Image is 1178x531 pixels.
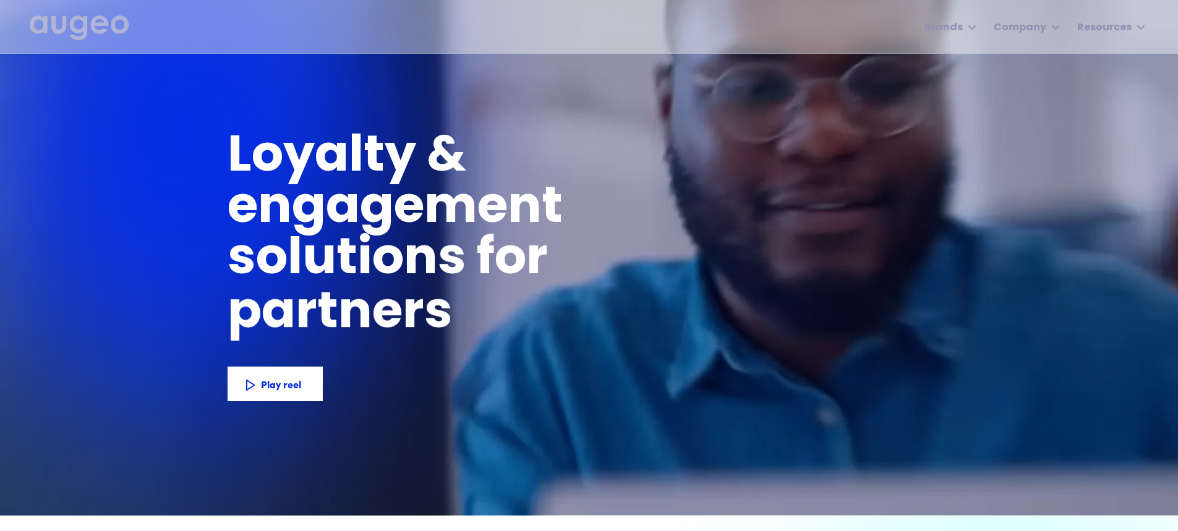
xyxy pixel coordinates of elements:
a: Play reel [228,367,323,401]
img: Augeo's full logo in white. [30,15,129,41]
a: home [30,15,129,41]
h1: partners [228,289,534,340]
div: Resources [1077,20,1132,35]
div: Brands [924,20,963,35]
h1: Loyalty & engagement solutions for [228,132,762,286]
div: Company [994,20,1046,35]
